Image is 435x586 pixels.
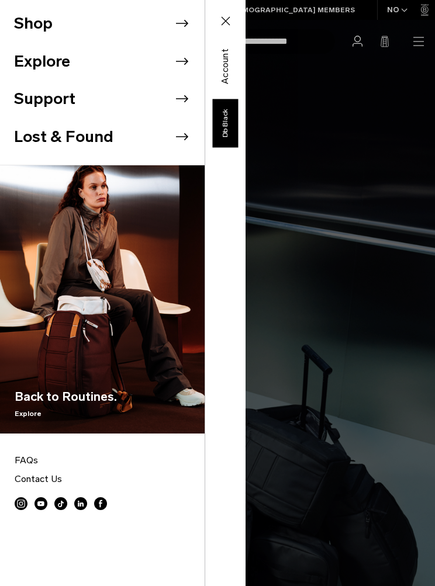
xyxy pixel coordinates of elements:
[219,48,233,84] span: Account
[15,470,190,488] a: Contact Us
[15,451,190,470] a: FAQs
[15,408,117,419] span: Explore
[213,59,238,73] a: Account
[15,387,117,406] span: Back to Routines.
[212,99,238,147] a: Db Black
